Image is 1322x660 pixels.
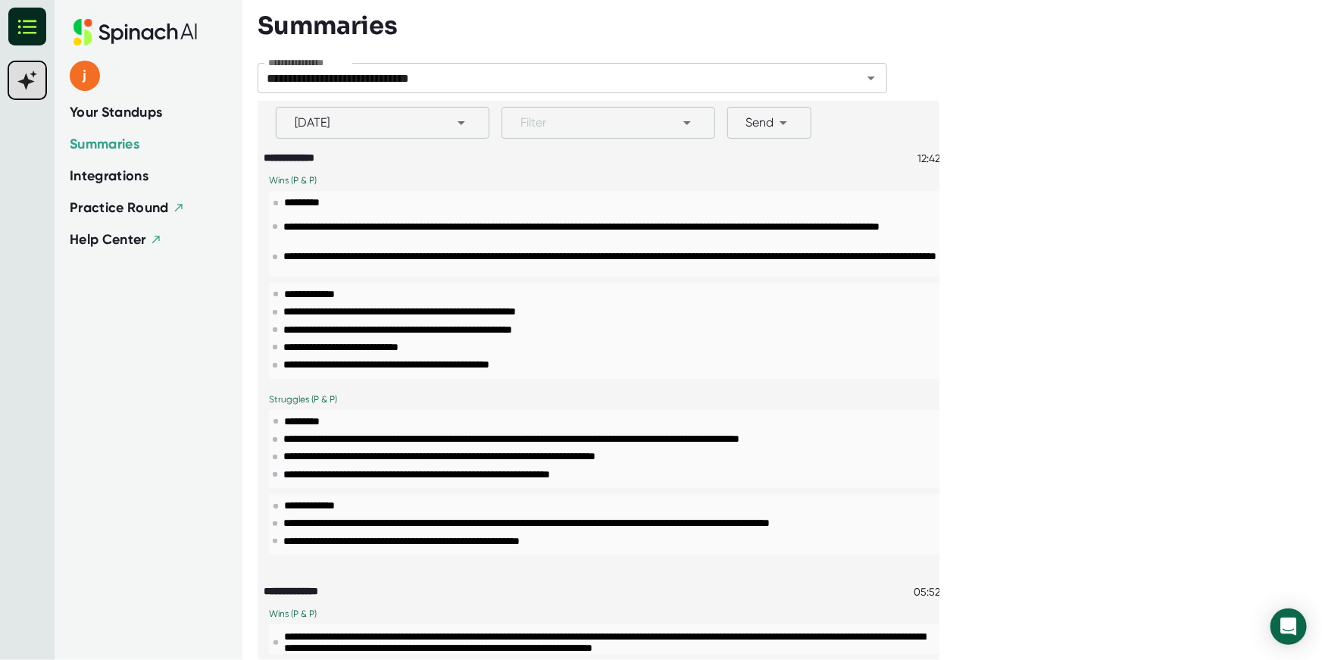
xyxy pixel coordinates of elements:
[70,61,100,91] span: j
[70,199,169,216] span: Practice Round
[520,114,696,132] span: Filter
[502,107,715,139] button: Filter
[295,114,470,132] span: [DATE]
[914,583,940,598] div: 05:52
[70,166,148,186] button: Integrations
[269,174,945,187] div: Wins (P & P)
[70,231,146,248] span: Help Center
[70,134,139,155] button: Summaries
[727,107,811,139] button: Send
[269,607,945,621] div: Wins (P & P)
[258,11,398,40] h3: Summaries
[70,102,163,123] button: Your Standups
[1270,608,1307,645] div: Open Intercom Messenger
[70,230,162,250] button: Help Center
[917,150,940,164] div: 12:42
[861,67,882,89] button: Open
[276,107,489,139] button: [DATE]
[269,393,945,406] div: Struggles (P & P)
[70,198,185,218] button: Practice Round
[746,114,792,132] span: Send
